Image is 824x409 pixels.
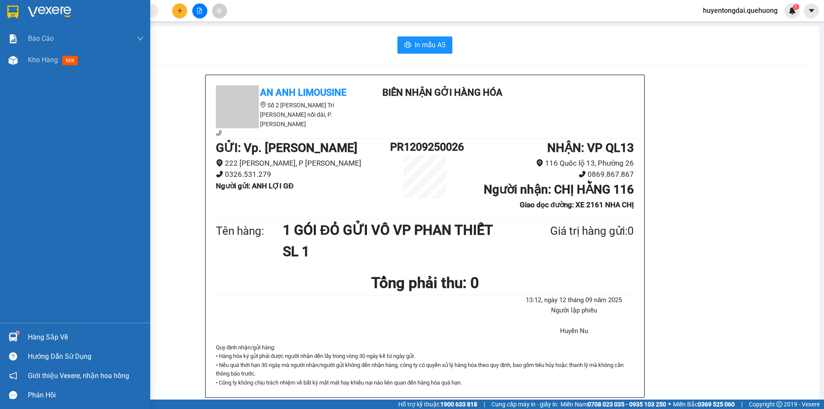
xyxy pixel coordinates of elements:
[172,3,187,18] button: plus
[216,158,390,169] li: 222 [PERSON_NAME], P [PERSON_NAME]
[404,41,411,49] span: printer
[440,401,477,408] strong: 1900 633 818
[460,158,634,169] li: 116 Quốc lộ 13, Phường 26
[28,389,144,402] div: Phản hồi
[216,141,357,155] b: GỬI : Vp. [PERSON_NAME]
[260,102,266,108] span: environment
[536,159,543,167] span: environment
[788,7,796,15] img: icon-new-feature
[216,379,634,387] p: • Công ty không chịu trách nhiệm về bất kỳ mất mát hay khiếu nại nào liên quan đến hàng hóa quá hạn.
[460,169,634,180] li: 0869.867.867
[776,401,782,407] span: copyright
[804,3,819,18] button: caret-down
[9,352,17,361] span: question-circle
[216,352,634,361] p: • Hàng hóa ký gửi phải được người nhận đến lấy trong vòng 30 ngày kể từ ngày gửi.
[216,159,223,167] span: environment
[177,8,183,14] span: plus
[397,36,452,54] button: printerIn mẫu A5
[28,33,54,44] span: Báo cáo
[28,56,58,64] span: Kho hàng
[579,170,586,178] span: phone
[216,8,222,14] span: aim
[9,34,18,43] img: solution-icon
[484,400,485,409] span: |
[698,401,735,408] strong: 0369 525 060
[588,401,666,408] strong: 0708 023 035 - 0935 103 250
[216,100,370,129] li: Số 2 [PERSON_NAME] Tri [PERSON_NAME] nối dài, P. [PERSON_NAME]
[212,3,227,18] button: aim
[808,7,815,15] span: caret-down
[514,306,634,316] li: Người lập phiếu
[794,4,797,10] span: 1
[192,3,207,18] button: file-add
[793,4,799,10] sup: 1
[216,361,634,379] p: • Nếu quá thời hạn 30 ngày mà người nhận/người gửi không đến nhận hàng, công ty có quyền xử lý hà...
[197,8,203,14] span: file-add
[520,200,634,209] b: Giao dọc đường: XE 2161 NHA CHỊ
[741,400,742,409] span: |
[9,391,17,399] span: message
[216,222,283,240] div: Tên hàng:
[28,370,129,381] span: Giới thiệu Vexere, nhận hoa hồng
[696,5,785,16] span: huyentongdai.quehuong
[216,170,223,178] span: phone
[28,331,144,344] div: Hàng sắp về
[9,333,18,342] img: warehouse-icon
[283,241,509,262] h1: SL 1
[547,141,634,155] b: NHẬN : VP QL13
[216,271,634,295] h1: Tổng phải thu: 0
[9,372,17,380] span: notification
[491,400,558,409] span: Cung cấp máy in - giấy in:
[16,331,19,334] sup: 1
[514,295,634,306] li: 13:12, ngày 12 tháng 09 năm 2025
[62,56,78,65] span: mới
[484,182,634,197] b: Người nhận : CHỊ HẰNG 116
[260,87,346,98] b: An Anh Limousine
[28,350,144,363] div: Hướng dẫn sử dụng
[415,39,445,50] span: In mẫu A5
[216,169,390,180] li: 0326.531.279
[216,130,222,136] span: phone
[137,35,144,42] span: down
[509,222,634,240] div: Giá trị hàng gửi: 0
[7,6,18,18] img: logo-vxr
[216,343,634,387] div: Quy định nhận/gửi hàng :
[398,400,477,409] span: Hỗ trợ kỹ thuật:
[390,139,460,155] h1: PR1209250026
[560,400,666,409] span: Miền Nam
[382,87,503,98] b: Biên nhận gởi hàng hóa
[514,326,634,336] li: Huyền Nu
[668,403,671,406] span: ⚪️
[673,400,735,409] span: Miền Bắc
[9,56,18,65] img: warehouse-icon
[216,182,294,190] b: Người gửi : ANH LỢI GĐ
[283,219,509,241] h1: 1 GÓI ĐỎ GỬI VÔ VP PHAN THIẾT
